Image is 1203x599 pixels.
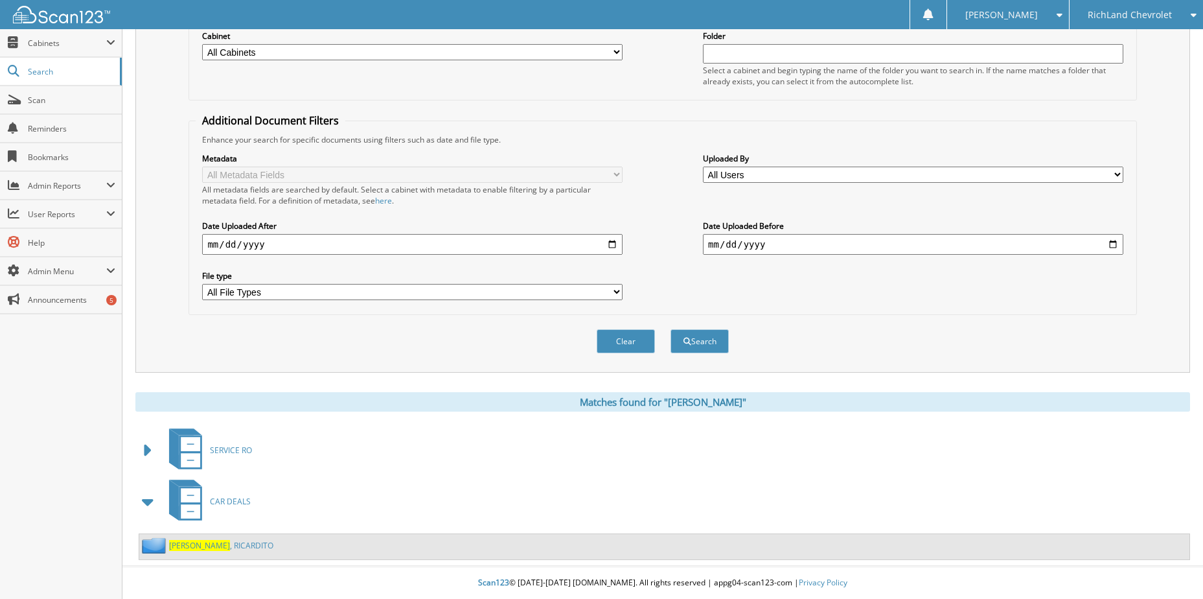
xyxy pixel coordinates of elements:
img: scan123-logo-white.svg [13,6,110,23]
span: CAR DEALS [210,496,251,507]
span: Help [28,237,115,248]
span: RichLand Chevrolet [1088,11,1172,19]
label: Uploaded By [703,153,1123,164]
div: Enhance your search for specific documents using filters such as date and file type. [196,134,1129,145]
button: Search [670,329,729,353]
div: © [DATE]-[DATE] [DOMAIN_NAME]. All rights reserved | appg04-scan123-com | [122,567,1203,599]
img: folder2.png [142,537,169,554]
div: 5 [106,295,117,305]
iframe: Chat Widget [1138,537,1203,599]
input: start [202,234,623,255]
label: File type [202,270,623,281]
div: All metadata fields are searched by default. Select a cabinet with metadata to enable filtering b... [202,184,623,206]
legend: Additional Document Filters [196,113,345,128]
a: CAR DEALS [161,476,251,527]
div: Matches found for "[PERSON_NAME]" [135,392,1190,412]
button: Clear [597,329,655,353]
span: User Reports [28,209,106,220]
span: Admin Reports [28,180,106,191]
label: Date Uploaded Before [703,220,1123,231]
label: Metadata [202,153,623,164]
span: Scan123 [478,577,509,588]
a: here [375,195,392,206]
label: Cabinet [202,30,623,41]
a: [PERSON_NAME], RICARDITO [169,540,273,551]
label: Folder [703,30,1123,41]
span: Announcements [28,294,115,305]
a: Privacy Policy [799,577,847,588]
input: end [703,234,1123,255]
div: Select a cabinet and begin typing the name of the folder you want to search in. If the name match... [703,65,1123,87]
span: Cabinets [28,38,106,49]
span: Scan [28,95,115,106]
span: Search [28,66,113,77]
span: [PERSON_NAME] [169,540,230,551]
span: Bookmarks [28,152,115,163]
span: Admin Menu [28,266,106,277]
a: SERVICE RO [161,425,252,476]
span: [PERSON_NAME] [965,11,1038,19]
span: Reminders [28,123,115,134]
span: SERVICE RO [210,445,252,456]
label: Date Uploaded After [202,220,623,231]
